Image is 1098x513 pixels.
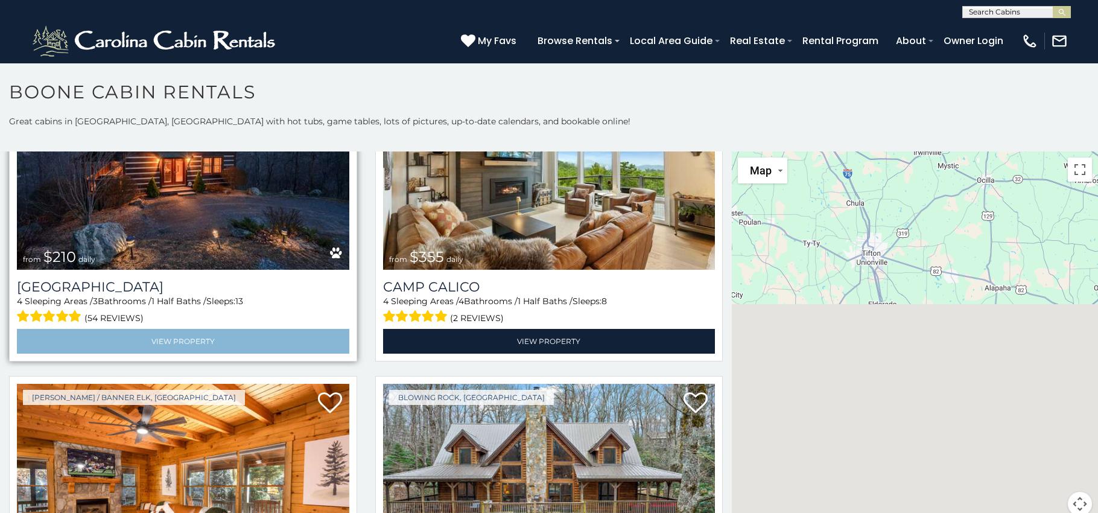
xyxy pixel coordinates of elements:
span: 3 [93,296,98,307]
a: About [890,30,932,51]
span: $210 [43,248,76,266]
span: 4 [459,296,464,307]
span: My Favs [478,33,516,48]
span: daily [446,255,463,264]
a: Add to favorites [318,391,342,416]
span: from [389,255,407,264]
img: phone-regular-white.png [1021,33,1038,49]
span: 13 [235,296,243,307]
div: Sleeping Areas / Bathrooms / Sleeps: [17,295,349,326]
span: 1 Half Baths / [151,296,206,307]
a: Camp Calico [383,279,716,295]
a: My Favs [461,33,519,49]
div: Sleeping Areas / Bathrooms / Sleeps: [383,295,716,326]
span: Map [750,164,772,177]
span: daily [78,255,95,264]
a: Camp Calico from $355 daily [383,47,716,270]
span: 1 Half Baths / [518,296,573,307]
a: View Property [383,329,716,354]
span: from [23,255,41,264]
a: Blowing Rock, [GEOGRAPHIC_DATA] [389,390,554,405]
a: Browse Rentals [532,30,618,51]
a: Owner Login [938,30,1009,51]
button: Toggle fullscreen view [1068,158,1092,182]
a: Willow Valley View from $210 daily [17,47,349,270]
img: Willow Valley View [17,47,349,270]
a: Add to favorites [684,391,708,416]
a: [GEOGRAPHIC_DATA] [17,279,349,295]
img: mail-regular-white.png [1051,33,1068,49]
img: Camp Calico [383,47,716,270]
a: Real Estate [724,30,791,51]
span: (54 reviews) [84,310,144,326]
span: $355 [410,248,444,266]
span: 4 [383,296,389,307]
span: 4 [17,296,22,307]
a: View Property [17,329,349,354]
a: Local Area Guide [624,30,719,51]
a: [PERSON_NAME] / Banner Elk, [GEOGRAPHIC_DATA] [23,390,245,405]
button: Change map style [738,158,787,183]
h3: Willow Valley View [17,279,349,295]
span: (2 reviews) [450,310,504,326]
a: Rental Program [796,30,884,51]
img: White-1-2.png [30,23,281,59]
span: 8 [601,296,607,307]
